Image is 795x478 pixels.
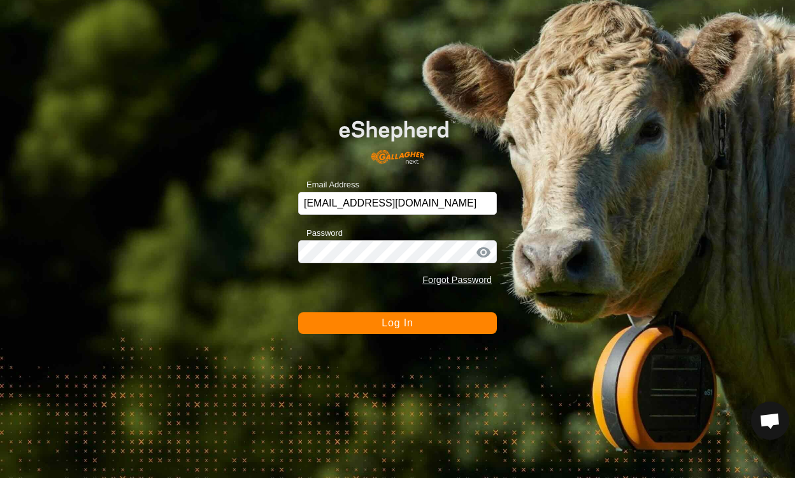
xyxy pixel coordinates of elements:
span: Log In [382,317,413,328]
label: Password [298,227,343,240]
input: Email Address [298,192,497,215]
div: Open chat [751,402,789,440]
a: Forgot Password [422,275,492,285]
img: E-shepherd Logo [318,104,477,171]
button: Log In [298,312,497,334]
label: Email Address [298,178,359,191]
